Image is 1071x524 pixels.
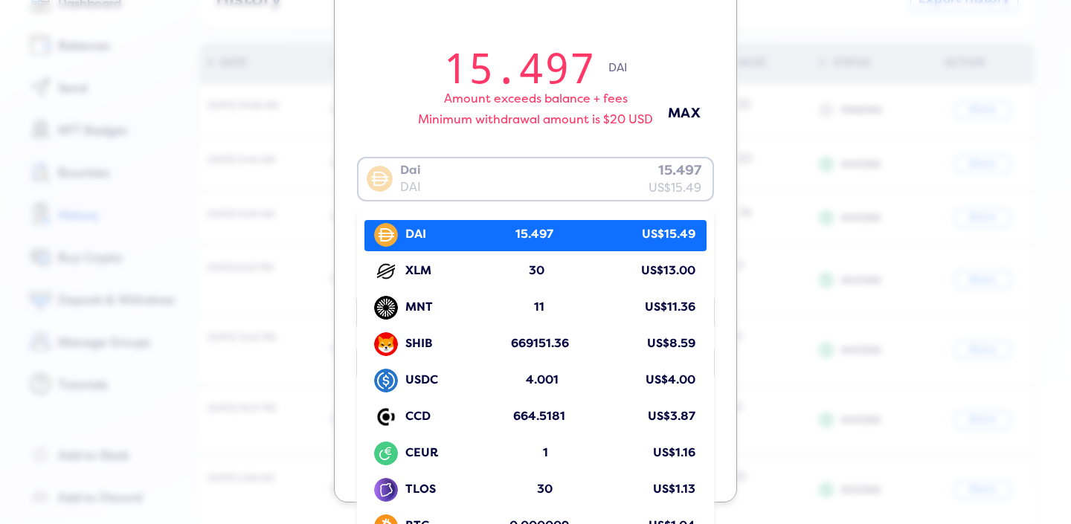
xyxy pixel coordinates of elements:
span: 15.497 [515,226,553,243]
input: Search for option [360,161,704,197]
img: USDC [374,369,398,392]
div: Minimum withdrawal amount is $20 USD [418,113,653,126]
div: Search for option [357,157,714,201]
span: USDC [405,372,438,389]
span: MNT [405,299,433,316]
span: TLOS [405,481,436,498]
span: US$13.00 [641,262,695,279]
span: US$1.16 [653,444,695,462]
span: 30 [529,262,544,279]
span: US$15.49 [642,226,695,243]
span: US$4.00 [646,372,695,389]
span: US$1.13 [653,481,695,498]
img: TLOS [374,478,398,502]
span: SHIB [405,335,433,352]
img: CCD [374,405,398,429]
span: US$3.87 [648,408,695,425]
span: 11 [534,299,544,316]
img: DAI [374,223,398,247]
span: DAI [608,62,642,96]
div: Amount exceeds balance + fees [444,92,628,106]
button: MAX [647,101,721,126]
span: DAI [405,226,426,243]
img: MNT [374,296,398,320]
input: 0 [430,42,608,91]
span: CCD [405,408,431,425]
span: CEUR [405,444,438,462]
span: XLM [405,262,431,279]
span: 30 [537,481,553,498]
span: US$8.59 [647,335,695,352]
img: XLM [374,259,398,283]
span: 4.001 [526,372,559,389]
span: 669151.36 [511,335,569,352]
span: 664.5181 [513,408,565,425]
span: 1 [543,444,548,462]
span: US$11.36 [645,299,695,316]
img: CEUR [374,441,398,465]
img: SHIB [374,332,398,356]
